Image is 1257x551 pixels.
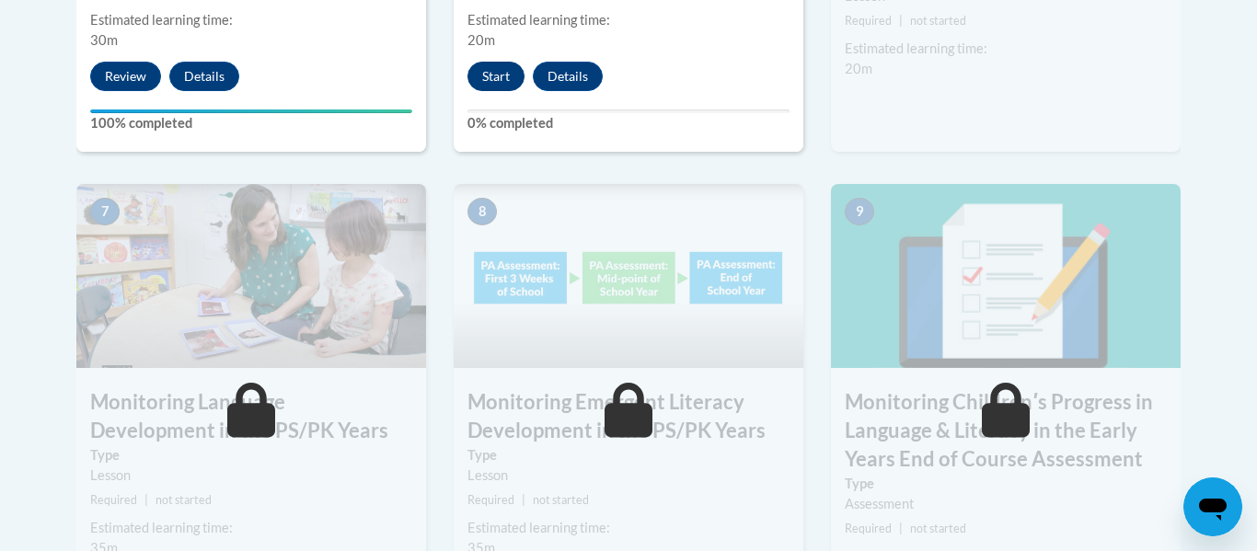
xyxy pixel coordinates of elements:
[467,198,497,225] span: 8
[899,14,903,28] span: |
[467,445,790,465] label: Type
[845,494,1167,514] div: Assessment
[845,198,874,225] span: 9
[467,62,525,91] button: Start
[90,32,118,48] span: 30m
[90,109,412,113] div: Your progress
[467,493,514,507] span: Required
[76,184,426,368] img: Course Image
[90,113,412,133] label: 100% completed
[845,61,872,76] span: 20m
[90,465,412,486] div: Lesson
[533,493,589,507] span: not started
[90,518,412,538] div: Estimated learning time:
[831,184,1181,368] img: Course Image
[144,493,148,507] span: |
[90,198,120,225] span: 7
[156,493,212,507] span: not started
[467,518,790,538] div: Estimated learning time:
[910,522,966,535] span: not started
[1183,477,1242,536] iframe: Button to launch messaging window
[845,14,892,28] span: Required
[467,465,790,486] div: Lesson
[90,10,412,30] div: Estimated learning time:
[845,474,1167,494] label: Type
[910,14,966,28] span: not started
[76,388,426,445] h3: Monitoring Language Development in the PS/PK Years
[831,388,1181,473] h3: Monitoring Childrenʹs Progress in Language & Literacy in the Early Years End of Course Assessment
[899,522,903,535] span: |
[454,388,803,445] h3: Monitoring Emergent Literacy Development in the PS/PK Years
[845,39,1167,59] div: Estimated learning time:
[90,493,137,507] span: Required
[454,184,803,368] img: Course Image
[467,113,790,133] label: 0% completed
[90,445,412,465] label: Type
[845,522,892,535] span: Required
[90,62,161,91] button: Review
[522,493,525,507] span: |
[467,10,790,30] div: Estimated learning time:
[169,62,239,91] button: Details
[467,32,495,48] span: 20m
[533,62,603,91] button: Details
